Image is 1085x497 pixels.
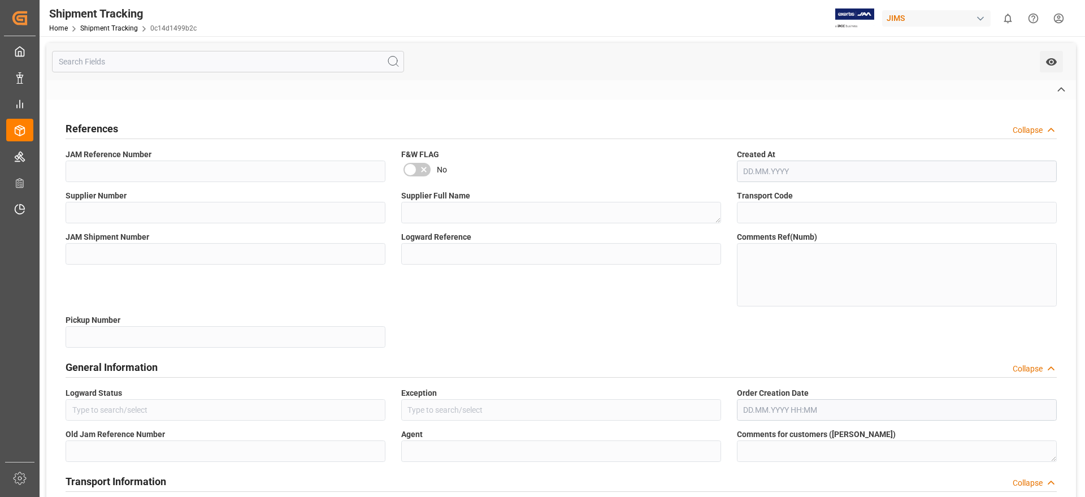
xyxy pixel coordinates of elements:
input: Search Fields [52,51,404,72]
h2: References [66,121,118,136]
div: Collapse [1013,124,1043,136]
span: JAM Shipment Number [66,231,149,243]
span: Supplier Number [66,190,127,202]
span: Comments for customers ([PERSON_NAME]) [737,429,896,440]
input: Type to search/select [401,399,721,421]
span: No [437,164,447,176]
div: Collapse [1013,477,1043,489]
div: Collapse [1013,363,1043,375]
span: Pickup Number [66,314,120,326]
span: Supplier Full Name [401,190,470,202]
input: DD.MM.YYYY HH:MM [737,399,1057,421]
button: show 0 new notifications [995,6,1021,31]
span: Created At [737,149,775,161]
span: Logward Reference [401,231,471,243]
button: open menu [1040,51,1063,72]
img: Exertis%20JAM%20-%20Email%20Logo.jpg_1722504956.jpg [835,8,874,28]
a: Shipment Tracking [80,24,138,32]
h2: General Information [66,360,158,375]
span: Transport Code [737,190,793,202]
div: JIMS [882,10,991,27]
a: Home [49,24,68,32]
button: JIMS [882,7,995,29]
span: F&W FLAG [401,149,439,161]
span: Old Jam Reference Number [66,429,165,440]
input: DD.MM.YYYY [737,161,1057,182]
span: Exception [401,387,437,399]
div: Shipment Tracking [49,5,197,22]
h2: Transport Information [66,474,166,489]
span: JAM Reference Number [66,149,151,161]
span: Agent [401,429,423,440]
span: Logward Status [66,387,122,399]
button: Help Center [1021,6,1046,31]
input: Type to search/select [66,399,385,421]
span: Order Creation Date [737,387,809,399]
span: Comments Ref(Numb) [737,231,817,243]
